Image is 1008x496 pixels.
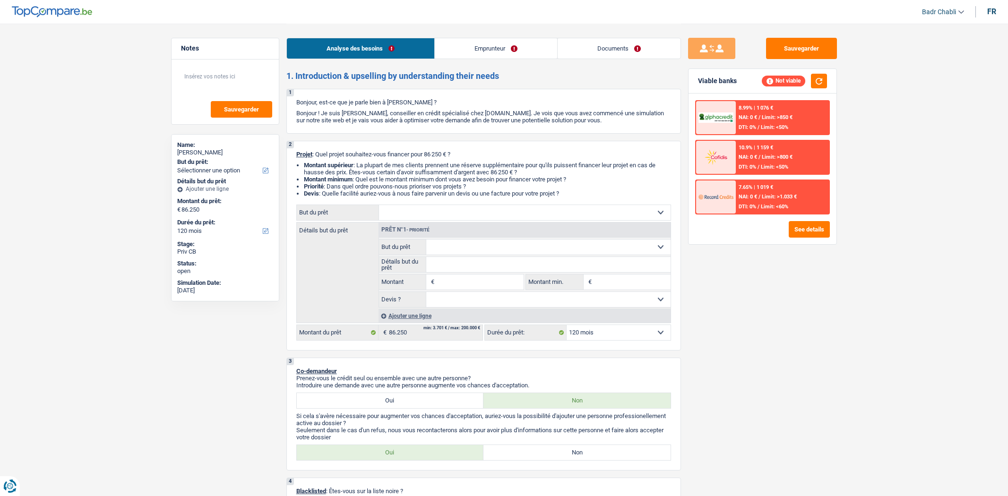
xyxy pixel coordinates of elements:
label: But du prêt: [177,158,271,166]
label: Montant du prêt: [177,197,271,205]
span: / [758,124,759,130]
button: See details [789,221,830,238]
span: Limit: >850 € [762,114,793,120]
strong: Montant supérieur [304,162,353,169]
span: Blacklisted [296,487,326,495]
img: Record Credits [698,188,733,205]
div: 8.99% | 1 076 € [739,105,773,111]
a: Analyse des besoins [287,38,434,59]
label: Oui [297,393,484,408]
li: : Quel est le montant minimum dont vous avez besoin pour financer votre projet ? [304,176,671,183]
span: / [758,204,759,210]
span: NAI: 0 € [739,114,757,120]
label: Montant [379,274,427,290]
a: Documents [558,38,681,59]
strong: Priorité [304,183,324,190]
p: Seulement dans le cas d'un refus, nous vous recontacterons alors pour avoir plus d'informations s... [296,427,671,441]
button: Sauvegarder [766,38,837,59]
p: Introduire une demande avec une autre personne augmente vos chances d'acceptation. [296,382,671,389]
p: Si cela s'avère nécessaire pour augmenter vos chances d'acceptation, auriez-vous la possibilité d... [296,412,671,427]
span: Limit: <60% [761,204,788,210]
a: Emprunteur [435,38,557,59]
div: [DATE] [177,287,273,294]
span: € [379,325,389,340]
li: : Quelle facilité auriez-vous à nous faire parvenir un devis ou une facture pour votre projet ? [304,190,671,197]
label: Non [483,393,671,408]
span: Limit: >800 € [762,154,793,160]
img: AlphaCredit [698,112,733,123]
div: open [177,267,273,275]
span: / [758,194,760,200]
span: NAI: 0 € [739,194,757,200]
p: Prenez-vous le crédit seul ou ensemble avec une autre personne? [296,375,671,382]
span: DTI: 0% [739,204,756,210]
div: Priv CB [177,248,273,256]
div: Simulation Date: [177,279,273,287]
div: Viable banks [698,77,737,85]
label: Détails but du prêt [379,257,427,272]
span: Projet [296,151,312,158]
div: Prêt n°1 [379,227,432,233]
div: [PERSON_NAME] [177,149,273,156]
span: DTI: 0% [739,124,756,130]
span: Badr Chabli [922,8,956,16]
img: TopCompare Logo [12,6,92,17]
span: Limit: <50% [761,124,788,130]
a: Badr Chabli [914,4,964,20]
p: : Êtes-vous sur la liste noire ? [296,487,671,495]
span: - Priorité [406,227,430,232]
span: / [758,154,760,160]
div: Name: [177,141,273,149]
span: Co-demandeur [296,368,337,375]
h5: Notes [181,44,269,52]
h2: 1. Introduction & upselling by understanding their needs [286,71,681,81]
span: € [426,274,437,290]
span: NAI: 0 € [739,154,757,160]
div: 1 [287,89,294,96]
label: Oui [297,445,484,460]
img: Cofidis [698,148,733,166]
label: But du prêt [379,239,427,255]
div: Not viable [762,76,805,86]
div: min: 3.701 € / max: 200.000 € [423,326,480,330]
li: : Dans quel ordre pouvons-nous prioriser vos projets ? [304,183,671,190]
p: Bonjour ! Je suis [PERSON_NAME], conseiller en crédit spécialisé chez [DOMAIN_NAME]. Je vois que ... [296,110,671,124]
label: Détails but du prêt [297,222,379,233]
label: Montant du prêt [297,325,379,340]
p: : Quel projet souhaitez-vous financer pour 86 250 € ? [296,151,671,158]
label: Non [483,445,671,460]
span: Limit: >1.033 € [762,194,797,200]
div: 10.9% | 1 159 € [739,145,773,151]
label: Durée du prêt: [177,219,271,226]
span: / [758,114,760,120]
label: Durée du prêt: [485,325,567,340]
span: DTI: 0% [739,164,756,170]
p: Bonjour, est-ce que je parle bien à [PERSON_NAME] ? [296,99,671,106]
div: Détails but du prêt [177,178,273,185]
div: 7.65% | 1 019 € [739,184,773,190]
span: € [584,274,594,290]
div: Ajouter une ligne [379,309,671,323]
li: : La plupart de mes clients prennent une réserve supplémentaire pour qu'ils puissent financer leu... [304,162,671,176]
div: Ajouter une ligne [177,186,273,192]
strong: Montant minimum [304,176,353,183]
span: / [758,164,759,170]
div: Status: [177,260,273,267]
div: fr [987,7,996,16]
div: 3 [287,358,294,365]
label: But du prêt [297,205,379,220]
label: Devis ? [379,292,427,307]
button: Sauvegarder [211,101,272,118]
span: Limit: <50% [761,164,788,170]
label: Montant min. [526,274,584,290]
div: 2 [287,141,294,148]
span: Sauvegarder [224,106,259,112]
div: Stage: [177,240,273,248]
div: 4 [287,478,294,485]
span: € [177,206,181,214]
span: Devis [304,190,319,197]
